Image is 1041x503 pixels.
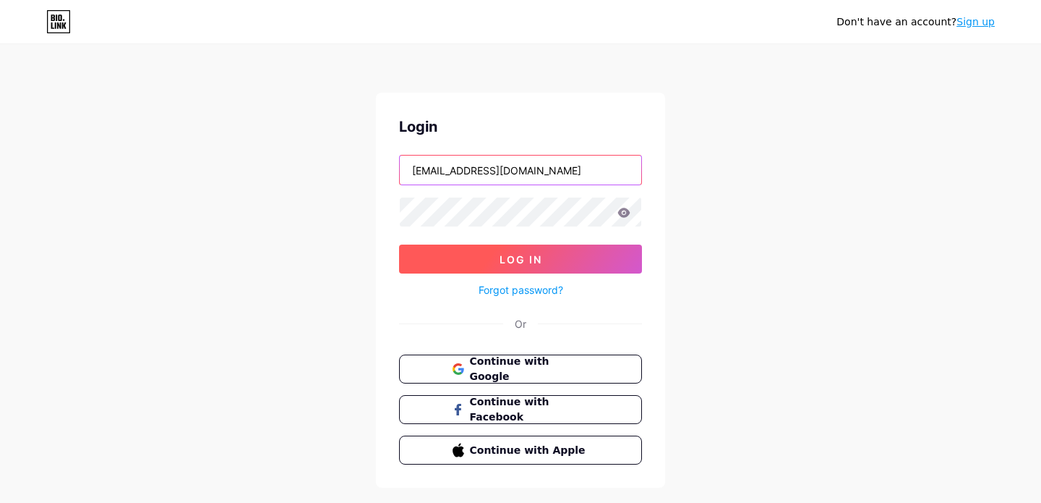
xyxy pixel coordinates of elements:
[399,436,642,465] button: Continue with Apple
[479,282,563,297] a: Forgot password?
[399,395,642,424] button: Continue with Facebook
[399,116,642,138] div: Login
[399,245,642,274] button: Log In
[470,443,589,458] span: Continue with Apple
[470,394,589,425] span: Continue with Facebook
[400,156,641,185] input: Username
[956,16,995,28] a: Sign up
[470,354,589,384] span: Continue with Google
[836,14,995,30] div: Don't have an account?
[399,355,642,384] button: Continue with Google
[500,253,542,266] span: Log In
[515,316,526,331] div: Or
